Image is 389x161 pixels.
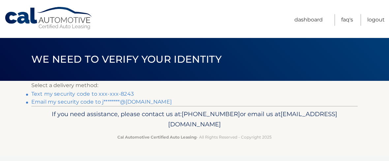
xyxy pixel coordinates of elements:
[36,134,353,141] p: - All Rights Reserved - Copyright 2025
[31,91,134,97] a: Text my security code to xxx-xxx-8243
[31,99,172,105] a: Email my security code to j********@[DOMAIN_NAME]
[117,135,196,140] strong: Cal Automotive Certified Auto Leasing
[367,14,385,26] a: Logout
[31,81,358,90] p: Select a delivery method:
[182,110,240,118] span: [PHONE_NUMBER]
[294,14,323,26] a: Dashboard
[36,109,353,130] p: If you need assistance, please contact us at: or email us at
[341,14,353,26] a: FAQ's
[31,53,222,65] span: We need to verify your identity
[4,7,93,30] a: Cal Automotive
